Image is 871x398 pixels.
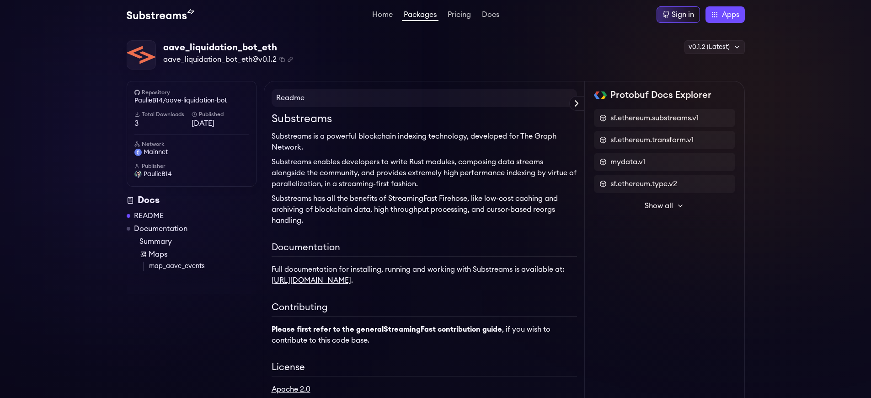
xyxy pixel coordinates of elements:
a: Docs [480,11,501,20]
img: User Avatar [134,171,142,178]
h6: Publisher [134,162,249,170]
a: PaulieB14/aave-liquidation-bot [134,96,249,105]
p: Full documentation for installing, running and working with Substreams is available at: . [272,264,577,286]
h2: License [272,360,577,376]
img: github [134,90,140,95]
span: aave_liquidation_bot_eth@v0.1.2 [163,54,277,65]
span: mainnet [144,148,168,157]
img: Map icon [139,251,147,258]
a: Apache 2.0 [272,386,310,393]
a: PaulieB14 [134,170,249,179]
img: Package Logo [127,41,155,69]
p: , if you wish to contribute to this code base. [272,324,577,346]
h6: Network [134,140,249,148]
div: Sign in [672,9,694,20]
a: Home [370,11,395,20]
p: Substreams enables developers to write Rust modules, composing data streams alongside the communi... [272,156,577,189]
div: aave_liquidation_bot_eth [163,41,293,54]
h6: Repository [134,89,249,96]
a: Documentation [134,223,187,234]
span: mydata.v1 [610,156,645,167]
a: Sign in [657,6,700,23]
a: [URL][DOMAIN_NAME] [272,277,351,284]
img: mainnet [134,149,142,156]
h1: Substreams [272,111,577,127]
img: Protobuf [594,91,607,99]
h6: Total Downloads [134,111,192,118]
strong: Please first refer to the general [272,326,502,333]
button: Show all [594,197,735,215]
p: Substreams has all the benefits of StreamingFast Firehose, like low-cost caching and archiving of... [272,193,577,226]
a: map_aave_events [149,262,256,271]
span: sf.ethereum.transform.v1 [610,134,694,145]
span: sf.ethereum.type.v2 [610,178,677,189]
div: v0.1.2 (Latest) [684,40,745,54]
h4: Readme [272,89,577,107]
a: Packages [402,11,438,21]
h6: Published [192,111,249,118]
h2: Contributing [272,301,577,317]
p: Substreams is a powerful blockchain indexing technology, developed for The Graph Network. [272,131,577,153]
a: README [134,210,164,221]
span: sf.ethereum.substreams.v1 [610,113,699,124]
span: 3 [134,118,192,129]
a: Summary [139,236,256,247]
a: mainnet [134,148,249,157]
button: Copy .spkg link to clipboard [288,57,293,62]
img: Substream's logo [127,9,194,20]
span: PaulieB14 [144,170,172,179]
h2: Protobuf Docs Explorer [610,89,711,102]
a: Pricing [446,11,473,20]
span: [DATE] [192,118,249,129]
h2: Documentation [272,241,577,257]
div: Docs [127,194,256,207]
a: StreamingFast contribution guide [384,326,502,333]
span: Apps [722,9,739,20]
span: Show all [645,200,673,211]
a: Maps [139,249,256,260]
button: Copy package name and version [279,57,285,62]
